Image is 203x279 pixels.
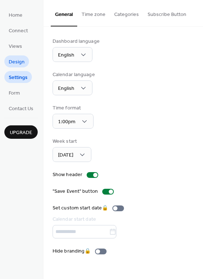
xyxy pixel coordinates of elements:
span: Design [9,58,25,66]
div: Show header [53,171,82,179]
a: Home [4,9,27,21]
span: 1:00pm [58,117,75,127]
span: Home [9,12,22,19]
div: "Save Event" button [53,188,98,195]
span: English [58,84,74,93]
a: Form [4,87,24,99]
div: Calendar language [53,71,95,79]
div: Week start [53,138,90,145]
span: Contact Us [9,105,33,113]
span: [DATE] [58,150,73,160]
span: Upgrade [10,129,32,137]
a: Design [4,55,29,67]
a: Connect [4,24,32,36]
button: Upgrade [4,125,38,139]
a: Settings [4,71,32,83]
span: Settings [9,74,28,82]
div: Dashboard language [53,38,100,45]
div: Time format [53,104,92,112]
span: Connect [9,27,28,35]
span: Form [9,89,20,97]
a: Contact Us [4,102,38,114]
span: Views [9,43,22,50]
span: English [58,50,74,60]
a: Views [4,40,26,52]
